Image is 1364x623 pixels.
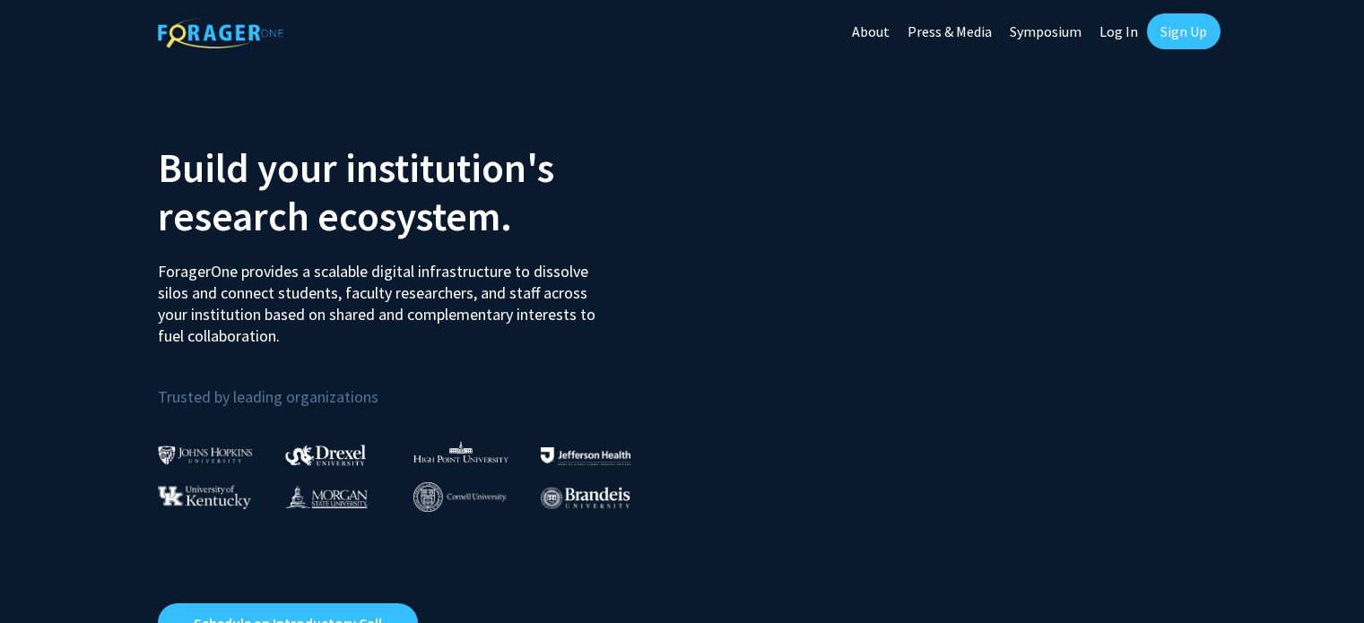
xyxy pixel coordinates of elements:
img: Cornell University [413,482,507,512]
img: Morgan State University [285,485,368,508]
img: Drexel University [285,445,366,465]
img: University of Kentucky [158,485,251,509]
img: High Point University [413,441,508,463]
h2: Build your institution's research ecosystem. [158,143,669,240]
p: Trusted by leading organizations [158,361,669,411]
img: Brandeis University [541,487,630,509]
img: Thomas Jefferson University [541,447,630,464]
a: Sign Up [1147,13,1221,49]
img: Johns Hopkins University [158,446,253,464]
p: ForagerOne provides a scalable digital infrastructure to dissolve silos and connect students, fac... [158,247,608,347]
img: ForagerOne Logo [158,17,283,48]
